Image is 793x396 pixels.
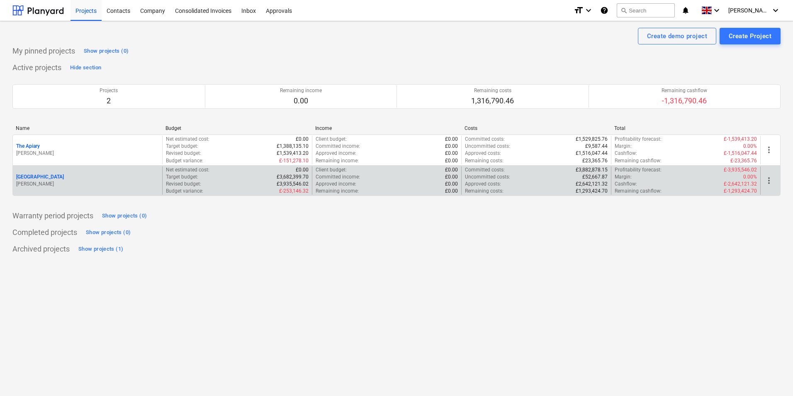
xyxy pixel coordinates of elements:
[638,28,716,44] button: Create demo project
[712,5,722,15] i: keyboard_arrow_down
[582,157,608,164] p: £23,365.76
[70,63,101,73] div: Hide section
[445,150,458,157] p: £0.00
[764,145,774,155] span: more_vert
[743,174,757,181] p: 0.00%
[166,174,198,181] p: Target budget :
[724,181,757,188] p: £-2,642,121.32
[615,181,637,188] p: Cashflow :
[724,166,757,174] p: £-3,935,546.02
[576,150,608,157] p: £1,516,047.44
[445,181,458,188] p: £0.00
[277,181,309,188] p: £3,935,546.02
[100,96,118,106] p: 2
[615,157,662,164] p: Remaining cashflow :
[729,31,771,42] div: Create Project
[16,174,64,181] p: [GEOGRAPHIC_DATA]
[279,157,309,164] p: £-151,278.10
[166,166,209,174] p: Net estimated cost :
[166,181,201,188] p: Revised budget :
[752,356,793,396] div: Chat Widget
[576,136,608,143] p: £1,529,825.76
[724,150,757,157] p: £-1,516,047.44
[316,181,356,188] p: Approved income :
[316,136,347,143] p: Client budget :
[12,227,77,237] p: Completed projects
[280,87,322,94] p: Remaining income
[728,7,770,14] span: [PERSON_NAME]
[465,150,501,157] p: Approved costs :
[316,150,356,157] p: Approved income :
[166,188,203,195] p: Budget variance :
[316,188,359,195] p: Remaining income :
[615,150,637,157] p: Cashflow :
[296,166,309,174] p: £0.00
[615,174,632,181] p: Margin :
[662,87,707,94] p: Remaining cashflow
[465,166,505,174] p: Committed costs :
[576,166,608,174] p: £3,882,878.15
[585,143,608,150] p: £9,587.44
[86,228,131,237] div: Show projects (0)
[16,181,159,188] p: [PERSON_NAME]
[16,150,159,157] p: [PERSON_NAME]
[600,5,608,15] i: Knowledge base
[445,166,458,174] p: £0.00
[12,63,61,73] p: Active projects
[465,188,504,195] p: Remaining costs :
[445,188,458,195] p: £0.00
[16,143,40,150] p: The Apiary
[471,96,514,106] p: 1,316,790.46
[12,244,70,254] p: Archived projects
[584,5,594,15] i: keyboard_arrow_down
[12,46,75,56] p: My pinned projects
[16,143,159,157] div: The Apiary[PERSON_NAME]
[465,125,608,131] div: Costs
[615,143,632,150] p: Margin :
[582,174,608,181] p: £52,667.87
[296,136,309,143] p: £0.00
[764,176,774,186] span: more_vert
[316,143,360,150] p: Committed income :
[166,157,203,164] p: Budget variance :
[445,157,458,164] p: £0.00
[662,96,707,106] p: -1,316,790.46
[165,125,309,131] div: Budget
[166,143,198,150] p: Target budget :
[771,5,781,15] i: keyboard_arrow_down
[279,188,309,195] p: £-253,146.32
[574,5,584,15] i: format_size
[620,7,627,14] span: search
[647,31,707,42] div: Create demo project
[465,181,501,188] p: Approved costs :
[277,150,309,157] p: £1,539,413.20
[316,174,360,181] p: Committed income :
[576,188,608,195] p: £1,293,424.70
[166,136,209,143] p: Net estimated cost :
[280,96,322,106] p: 0.00
[82,44,131,58] button: Show projects (0)
[84,226,133,239] button: Show projects (0)
[315,125,458,131] div: Income
[615,166,662,174] p: Profitability forecast :
[465,136,505,143] p: Committed costs :
[445,174,458,181] p: £0.00
[277,143,309,150] p: £1,388,135.10
[84,46,129,56] div: Show projects (0)
[12,211,93,221] p: Warranty period projects
[471,87,514,94] p: Remaining costs
[445,143,458,150] p: £0.00
[724,136,757,143] p: £-1,539,413.20
[681,5,690,15] i: notifications
[720,28,781,44] button: Create Project
[465,174,510,181] p: Uncommitted costs :
[614,125,757,131] div: Total
[743,143,757,150] p: 0.00%
[465,143,510,150] p: Uncommitted costs :
[68,61,103,74] button: Hide section
[316,157,359,164] p: Remaining income :
[730,157,757,164] p: £-23,365.76
[16,125,159,131] div: Name
[724,188,757,195] p: £-1,293,424.70
[316,166,347,174] p: Client budget :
